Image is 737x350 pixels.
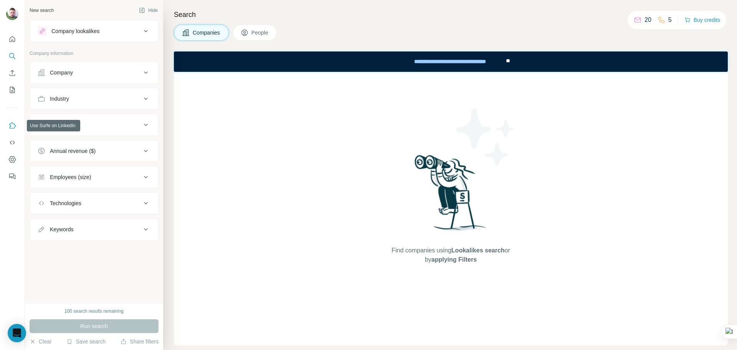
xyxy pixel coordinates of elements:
button: Company [30,63,158,82]
p: 20 [644,15,651,25]
button: Use Surfe on LinkedIn [6,119,18,133]
div: HQ location [50,121,78,129]
div: 100 search results remaining [64,308,124,315]
span: applying Filters [431,256,477,263]
button: Enrich CSV [6,66,18,80]
div: Keywords [50,226,73,233]
button: Technologies [30,194,158,212]
div: New search [30,7,54,14]
div: Employees (size) [50,173,91,181]
button: Use Surfe API [6,136,18,149]
img: Avatar [6,8,18,20]
div: Technologies [50,199,81,207]
iframe: Banner [174,51,728,72]
button: Keywords [30,220,158,239]
div: Company lookalikes [51,27,99,35]
button: My lists [6,83,18,97]
span: Companies [193,29,221,36]
div: Industry [50,95,69,103]
div: Company [50,69,73,76]
span: Lookalikes search [451,247,505,254]
button: Hide [134,5,163,16]
button: Save search [66,338,106,345]
img: Surfe Illustration - Woman searching with binoculars [411,153,491,239]
button: Industry [30,90,158,108]
button: Quick start [6,32,18,46]
button: Dashboard [6,153,18,166]
span: People [251,29,269,36]
button: Share filters [121,338,159,345]
div: Annual revenue ($) [50,147,96,155]
div: Open Intercom Messenger [8,324,26,342]
img: Surfe Illustration - Stars [451,103,520,172]
button: Buy credits [684,15,720,25]
button: Feedback [6,169,18,183]
p: 5 [668,15,672,25]
button: Clear [30,338,51,345]
button: Employees (size) [30,168,158,186]
h4: Search [174,9,728,20]
button: Annual revenue ($) [30,142,158,160]
span: Find companies using or by [389,246,512,264]
button: Company lookalikes [30,22,158,40]
button: Search [6,49,18,63]
button: HQ location [30,116,158,134]
p: Company information [30,50,159,57]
